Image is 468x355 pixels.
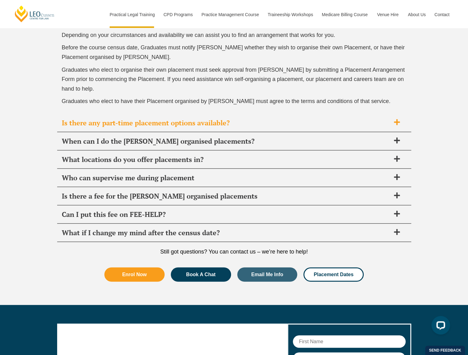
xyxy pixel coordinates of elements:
[62,119,390,127] span: Is there any part-time placement options available?
[314,272,353,277] span: Placement Dates
[263,1,317,28] a: Traineeship Workshops
[62,173,390,182] span: Who can supervise me during placement
[197,1,263,28] a: Practice Management Course
[62,192,390,200] span: Is there a fee for the [PERSON_NAME] organised placements
[62,228,390,237] span: What if I change my mind after the census date?
[122,272,147,277] span: Enrol Now
[237,267,298,282] a: Email Me Info
[426,313,452,339] iframe: LiveChat chat widget
[293,335,406,348] input: First Name
[62,44,405,60] span: Before the course census date, Graduates must notify [PERSON_NAME] whether they wish to organise ...
[62,67,405,92] span: Graduates who elect to organise their own placement must seek approval from [PERSON_NAME] by subm...
[303,267,364,282] a: Placement Dates
[403,1,430,28] a: About Us
[62,155,390,164] span: What locations do you offer placements in?
[105,1,159,28] a: Practical Legal Training
[57,248,411,255] p: Still got questions? You can contact us – we’re here to help!
[159,1,197,28] a: CPD Programs
[104,267,165,282] a: Enrol Now
[171,267,231,282] a: Book A Chat
[251,272,283,277] span: Email Me Info
[62,210,390,219] span: Can I put this fee on FEE-HELP?
[62,32,335,38] span: Depending on your circumstances and availability we can assist you to find an arrangement that wo...
[14,5,55,23] a: [PERSON_NAME] Centre for Law
[186,272,216,277] span: Book A Chat
[430,1,454,28] a: Contact
[372,1,403,28] a: Venue Hire
[62,137,390,146] span: When can I do the [PERSON_NAME] organised placements?
[317,1,372,28] a: Medicare Billing Course
[62,98,391,104] span: Graduates who elect to have their Placement organised by [PERSON_NAME] must agree to the terms an...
